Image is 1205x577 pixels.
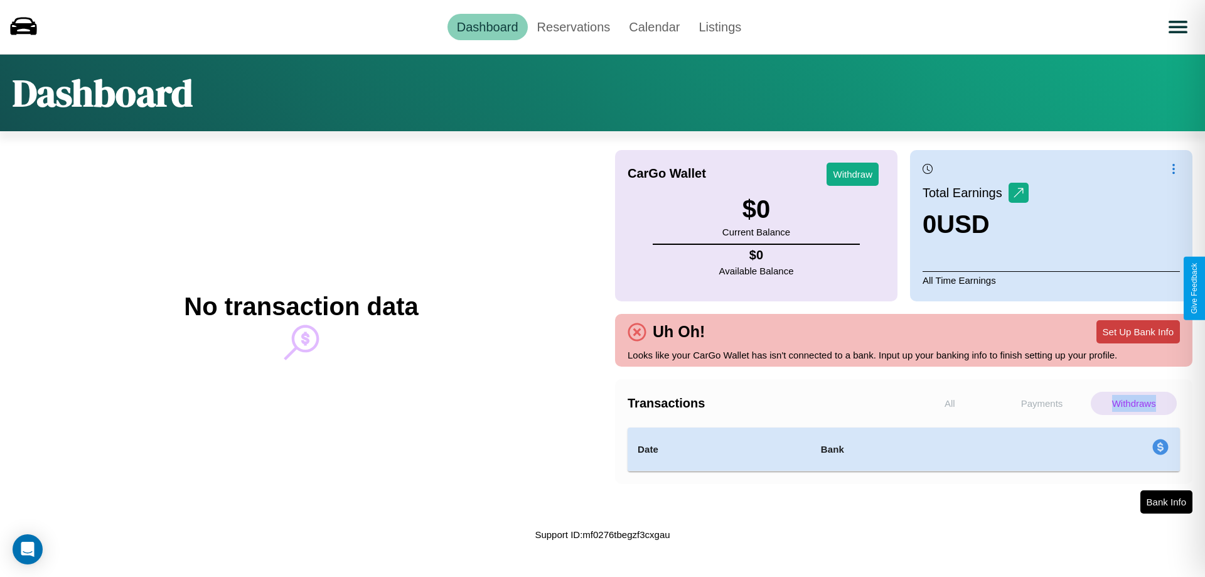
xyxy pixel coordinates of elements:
[619,14,689,40] a: Calendar
[923,210,1029,239] h3: 0 USD
[628,166,706,181] h4: CarGo Wallet
[535,526,670,543] p: Support ID: mf0276tbegzf3cxgau
[13,67,193,119] h1: Dashboard
[13,534,43,564] div: Open Intercom Messenger
[1160,9,1196,45] button: Open menu
[1140,490,1192,514] button: Bank Info
[628,396,904,411] h4: Transactions
[827,163,879,186] button: Withdraw
[1190,263,1199,314] div: Give Feedback
[628,347,1180,364] p: Looks like your CarGo Wallet has isn't connected to a bank. Input up your banking info to finish ...
[907,392,993,415] p: All
[689,14,751,40] a: Listings
[719,262,794,279] p: Available Balance
[447,14,528,40] a: Dashboard
[923,271,1180,289] p: All Time Earnings
[821,442,995,457] h4: Bank
[719,248,794,262] h4: $ 0
[722,195,790,224] h3: $ 0
[1091,392,1177,415] p: Withdraws
[722,224,790,240] p: Current Balance
[646,323,711,341] h4: Uh Oh!
[923,181,1009,204] p: Total Earnings
[1096,320,1180,343] button: Set Up Bank Info
[638,442,801,457] h4: Date
[628,428,1180,472] table: simple table
[528,14,620,40] a: Reservations
[999,392,1085,415] p: Payments
[184,293,418,321] h2: No transaction data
